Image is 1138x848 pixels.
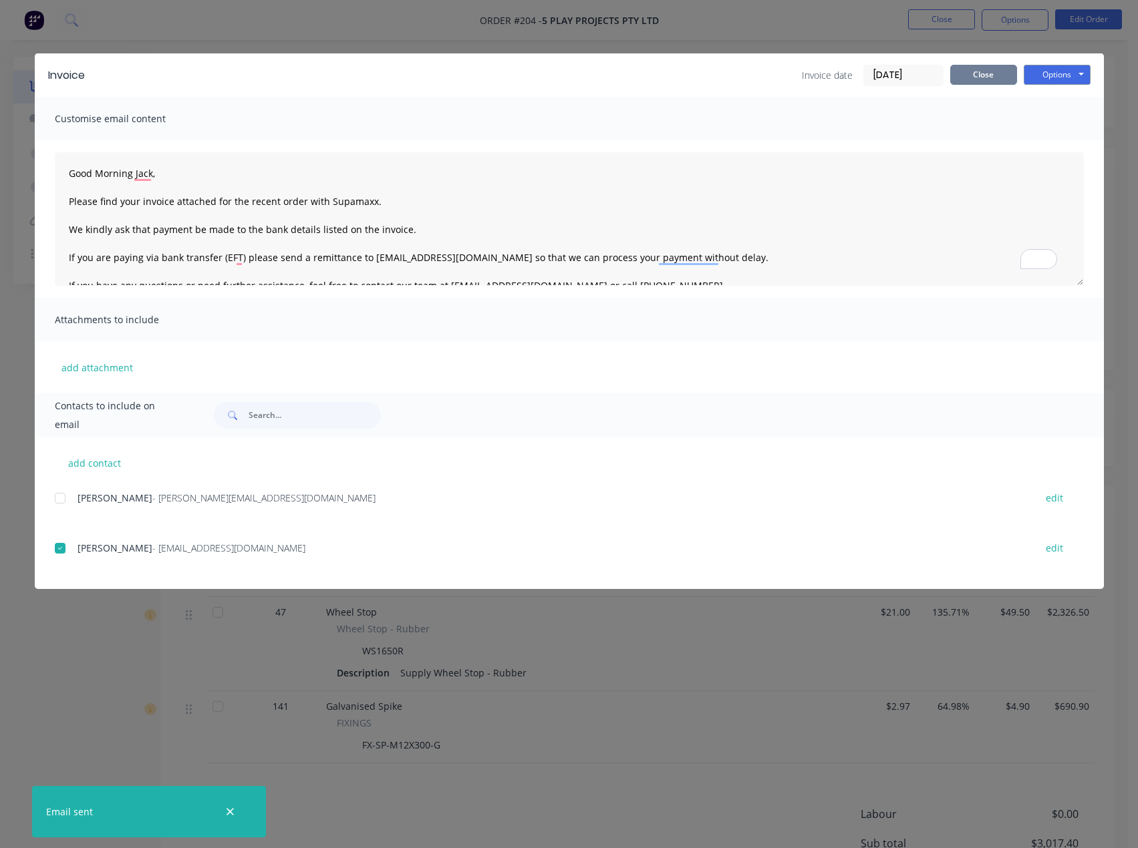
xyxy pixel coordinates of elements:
div: Invoice [48,67,85,83]
button: edit [1038,489,1071,507]
span: Invoice date [802,68,853,82]
span: - [EMAIL_ADDRESS][DOMAIN_NAME] [152,542,305,554]
span: [PERSON_NAME] [78,491,152,504]
textarea: To enrich screen reader interactions, please activate Accessibility in Grammarly extension settings [55,152,1084,286]
span: [PERSON_NAME] [78,542,152,554]
button: Options [1024,65,1091,85]
button: add attachment [55,357,140,377]
button: add contact [55,453,135,473]
button: edit [1038,539,1071,557]
span: Attachments to include [55,310,202,329]
div: Email sent [46,805,93,819]
span: - [PERSON_NAME][EMAIL_ADDRESS][DOMAIN_NAME] [152,491,376,504]
button: Close [950,65,1017,85]
span: Customise email content [55,110,202,128]
input: Search... [249,402,381,429]
span: Contacts to include on email [55,397,181,434]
